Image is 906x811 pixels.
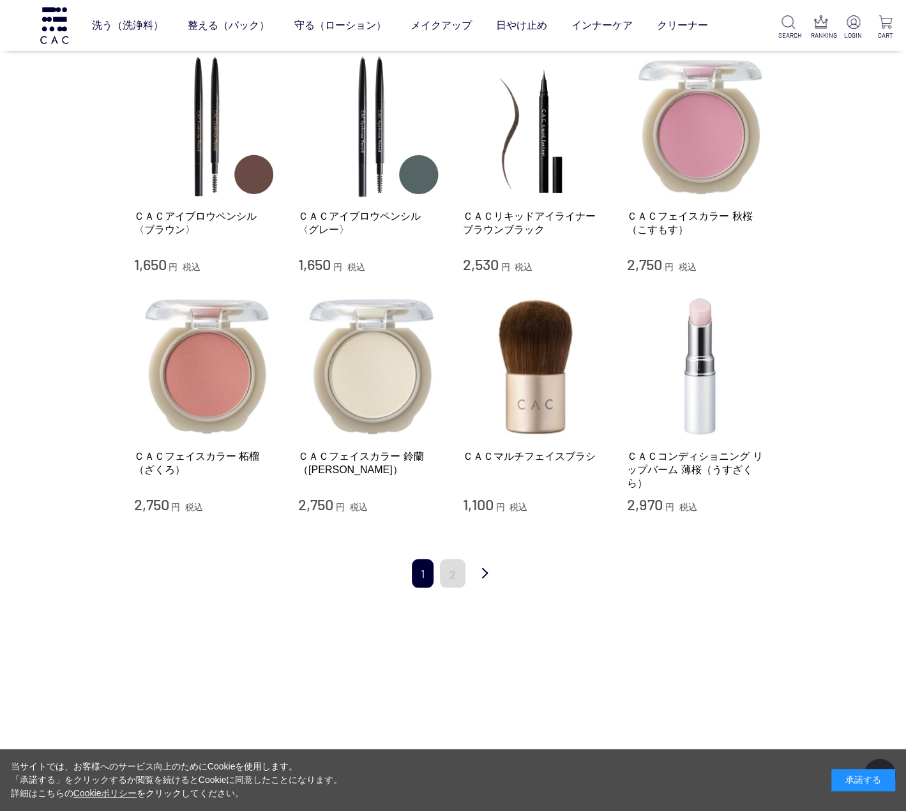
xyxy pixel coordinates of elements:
p: SEARCH [778,31,799,40]
a: RANKING [810,15,831,40]
a: LOGIN [843,15,863,40]
a: ＣＡＣフェイスカラー 秋桜（こすもす） [627,209,773,237]
span: 円 [333,262,342,272]
a: 日やけ止め [496,8,547,43]
span: 1 [412,559,434,587]
img: ＣＡＣアイブロウペンシル 〈グレー〉 [298,54,444,199]
span: 税込 [350,501,368,512]
a: CART [875,15,896,40]
img: ＣＡＣフェイスカラー 秋桜（こすもす） [627,54,773,199]
a: 2 [440,559,465,587]
img: ＣＡＣフェイスカラー 柘榴（ざくろ） [134,293,280,439]
span: 1,100 [463,494,494,513]
span: 円 [665,262,674,272]
span: 2,750 [134,494,169,513]
a: ＣＡＣリキッドアイライナー ブラウンブラック [463,209,608,237]
a: インナーケア [571,8,633,43]
span: 円 [501,262,510,272]
span: 2,750 [298,494,333,513]
img: logo [38,7,70,43]
span: 円 [336,501,345,512]
span: 1,650 [298,255,331,273]
p: LOGIN [843,31,863,40]
span: 税込 [347,262,365,272]
a: メイクアップ [411,8,472,43]
span: 税込 [510,501,527,512]
span: 1,650 [134,255,167,273]
a: SEARCH [778,15,799,40]
a: ＣＡＣアイブロウペンシル 〈ブラウン〉 [134,209,280,237]
a: 守る（ローション） [294,8,386,43]
img: ＣＡＣマルチフェイスブラシ [463,293,608,439]
span: 税込 [679,501,697,512]
a: ＣＡＣコンディショニング リップバーム 薄桜（うすざくら） [627,449,773,490]
a: ＣＡＣフェイスカラー 鈴蘭（[PERSON_NAME]） [298,449,444,476]
a: 整える（パック） [188,8,269,43]
div: 当サイトでは、お客様へのサービス向上のためにCookieを使用します。 「承諾する」をクリックするか閲覧を続けるとCookieに同意したことになります。 詳細はこちらの をクリックしてください。 [11,760,343,800]
a: 次 [472,559,497,589]
a: ＣＡＣマルチフェイスブラシ [463,449,608,462]
span: 円 [495,501,504,512]
img: ＣＡＣコンディショニング リップバーム 薄桜（うすざくら） [627,293,773,439]
span: 税込 [185,501,203,512]
span: 税込 [183,262,200,272]
p: CART [875,31,896,40]
span: 円 [169,262,177,272]
a: クリーナー [657,8,708,43]
a: Cookieポリシー [73,788,137,798]
span: 2,750 [627,255,662,273]
p: RANKING [810,31,831,40]
a: ＣＡＣフェイスカラー 柘榴（ざくろ） [134,449,280,476]
span: 2,970 [627,494,663,513]
span: 円 [665,501,674,512]
img: ＣＡＣフェイスカラー 鈴蘭（すずらん） [298,293,444,439]
img: ＣＡＣリキッドアイライナー ブラウンブラック [463,54,608,199]
img: ＣＡＣアイブロウペンシル 〈ブラウン〉 [134,54,280,199]
a: ＣＡＣアイブロウペンシル 〈グレー〉 [298,209,444,237]
span: 税込 [679,262,697,272]
span: 2,530 [463,255,499,273]
span: 円 [171,501,180,512]
a: 洗う（洗浄料） [92,8,163,43]
div: 承諾する [831,769,895,791]
span: 税込 [515,262,532,272]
